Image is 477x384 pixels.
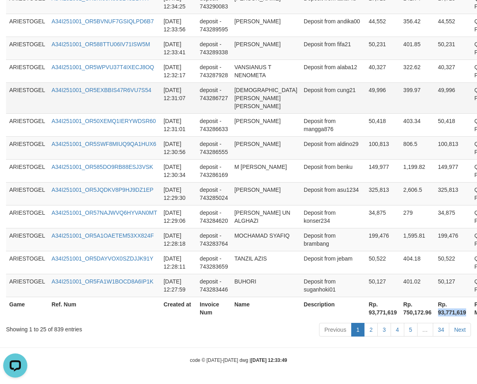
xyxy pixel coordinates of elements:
a: A34I251001_OR5DAYVOX0SZDJJK91Y [51,255,153,262]
td: [DATE] 12:32:17 [160,60,197,82]
td: [PERSON_NAME] UN ALGHAZI [231,205,301,228]
td: BUHORI [231,274,301,297]
td: ARIESTOGEL [6,228,48,251]
td: MOCHAMAD SYAFIQ [231,228,301,251]
td: ARIESTOGEL [6,274,48,297]
th: Description [301,297,366,320]
td: ARIESTOGEL [6,159,48,182]
td: 50,231 [366,37,400,60]
td: Deposit from andika00 [301,14,366,37]
td: [DATE] 12:33:56 [160,14,197,37]
td: 199,476 [435,228,471,251]
td: [PERSON_NAME] [231,136,301,159]
td: Deposit from cung21 [301,82,366,113]
td: 279 [400,205,435,228]
td: 404.18 [400,251,435,274]
td: 399.97 [400,82,435,113]
a: 5 [404,323,418,337]
th: Rp. 93,771,619 [366,297,400,320]
a: A34I251001_OR5EXBBIS47R6VU7S54 [51,87,151,93]
td: 50,418 [435,113,471,136]
a: 34 [433,323,450,337]
td: 401.02 [400,274,435,297]
td: ARIESTOGEL [6,60,48,82]
td: 40,327 [435,60,471,82]
td: 34,875 [366,205,400,228]
td: deposit - 743286555 [197,136,231,159]
td: [DATE] 12:33:41 [160,37,197,60]
td: 50,231 [435,37,471,60]
td: 401.85 [400,37,435,60]
a: Previous [319,323,351,337]
td: deposit - 743285024 [197,182,231,205]
td: [PERSON_NAME] [231,37,301,60]
a: A34I251001_OR5A1OAETEM53XX824F [51,232,154,239]
td: 50,127 [435,274,471,297]
td: 356.42 [400,14,435,37]
td: Deposit from suganhoki01 [301,274,366,297]
td: ARIESTOGEL [6,251,48,274]
td: 49,996 [366,82,400,113]
td: deposit - 743286169 [197,159,231,182]
a: Next [449,323,471,337]
button: Open LiveChat chat widget [3,3,27,27]
td: Deposit from mangga876 [301,113,366,136]
td: 1,595.81 [400,228,435,251]
td: [DATE] 12:29:30 [160,182,197,205]
td: [PERSON_NAME] [231,113,301,136]
td: [DATE] 12:27:59 [160,274,197,297]
a: A34I251001_OR588TTU06IV71ISW5M [51,41,150,47]
td: deposit - 743283764 [197,228,231,251]
td: ARIESTOGEL [6,136,48,159]
td: 34,875 [435,205,471,228]
th: Game [6,297,48,320]
td: deposit - 743289595 [197,14,231,37]
td: 325,813 [366,182,400,205]
td: [DATE] 12:28:11 [160,251,197,274]
strong: [DATE] 12:33:49 [251,357,287,363]
td: [DATE] 12:30:34 [160,159,197,182]
td: VANSIANUS T NENOMETA [231,60,301,82]
th: Ref. Num [48,297,160,320]
td: deposit - 743289338 [197,37,231,60]
a: A34I251001_OR5WPVU37T4IXECJ8OQ [51,64,154,70]
td: 1,199.82 [400,159,435,182]
a: A34I251001_OR5FA1W1BOCD8A6IP1K [51,278,154,285]
td: ARIESTOGEL [6,182,48,205]
td: Deposit from asu1234 [301,182,366,205]
td: 50,418 [366,113,400,136]
td: deposit - 743283659 [197,251,231,274]
td: ARIESTOGEL [6,82,48,113]
td: 44,552 [366,14,400,37]
a: 3 [377,323,391,337]
td: deposit - 743286633 [197,113,231,136]
td: [DATE] 12:31:07 [160,82,197,113]
td: 149,977 [435,159,471,182]
td: deposit - 743287928 [197,60,231,82]
a: A34I251001_OR5SWF8MIUQ9QA1HUX6 [51,141,156,147]
td: [PERSON_NAME] [231,182,301,205]
td: Deposit from fifa21 [301,37,366,60]
a: 2 [364,323,378,337]
div: Showing 1 to 25 of 839 entries [6,322,193,333]
td: 806.5 [400,136,435,159]
th: Invoice Num [197,297,231,320]
td: 149,977 [366,159,400,182]
td: 199,476 [366,228,400,251]
th: Rp. 750,172.96 [400,297,435,320]
td: 50,522 [366,251,400,274]
a: 4 [391,323,404,337]
td: deposit - 743283446 [197,274,231,297]
td: ARIESTOGEL [6,113,48,136]
td: 49,996 [435,82,471,113]
td: ARIESTOGEL [6,14,48,37]
td: [DATE] 12:31:01 [160,113,197,136]
td: ARIESTOGEL [6,37,48,60]
a: 1 [351,323,365,337]
td: 100,813 [366,136,400,159]
td: deposit - 743286727 [197,82,231,113]
a: A34I251001_OR5BVNUF7GSIQLPD6B7 [51,18,154,25]
td: 325,813 [435,182,471,205]
td: 100,813 [435,136,471,159]
a: A34I251001_OR585DO9RB88ESJ3VSK [51,164,153,170]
